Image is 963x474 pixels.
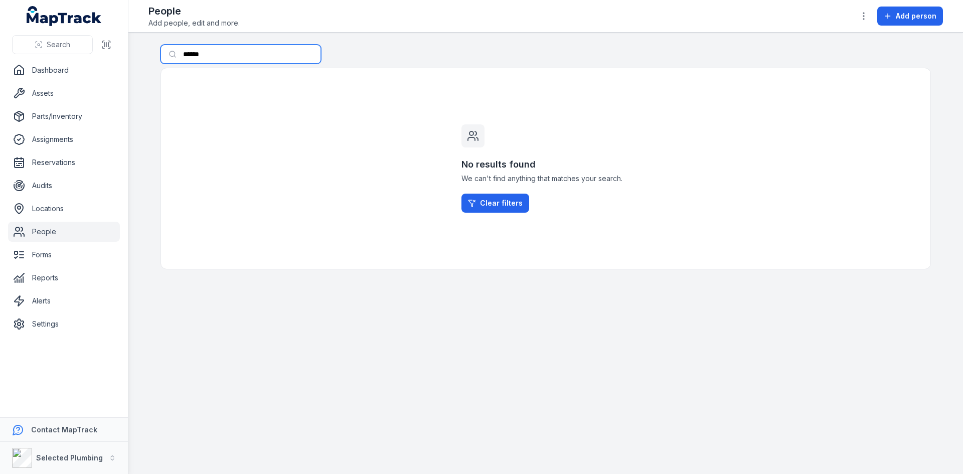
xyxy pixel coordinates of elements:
[8,60,120,80] a: Dashboard
[896,11,936,21] span: Add person
[8,268,120,288] a: Reports
[461,194,529,213] a: Clear filters
[8,222,120,242] a: People
[461,174,630,184] span: We can't find anything that matches your search.
[8,129,120,149] a: Assignments
[8,291,120,311] a: Alerts
[148,4,240,18] h2: People
[8,106,120,126] a: Parts/Inventory
[8,152,120,173] a: Reservations
[877,7,943,26] button: Add person
[12,35,93,54] button: Search
[8,199,120,219] a: Locations
[148,18,240,28] span: Add people, edit and more.
[31,425,97,434] strong: Contact MapTrack
[8,83,120,103] a: Assets
[461,157,630,172] h3: No results found
[27,6,102,26] a: MapTrack
[47,40,70,50] span: Search
[8,245,120,265] a: Forms
[8,314,120,334] a: Settings
[8,176,120,196] a: Audits
[36,453,103,462] strong: Selected Plumbing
